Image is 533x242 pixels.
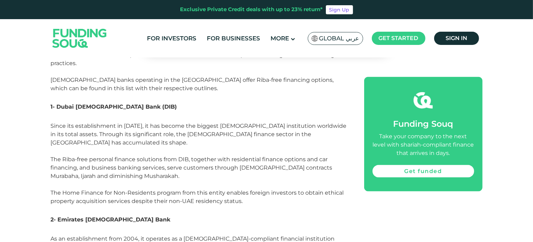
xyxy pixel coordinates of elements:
div: Exclusive Private Credit deals with up to 23% return* [180,6,323,14]
span: More [271,35,289,42]
span: Global عربي [319,34,359,42]
a: Get funded [373,165,474,177]
a: Sign Up [326,5,353,14]
span: Major [DEMOGRAPHIC_DATA] banking institutions based in the [GEOGRAPHIC_DATA] provide Riba-free lo... [51,18,348,92]
a: For Businesses [205,33,262,44]
a: Sign in [434,32,479,45]
span: 1- Dubai [DEMOGRAPHIC_DATA] Bank (DIB) [51,103,177,110]
span: 2- Emirates [DEMOGRAPHIC_DATA] Bank [51,216,171,223]
span: Sign in [446,35,467,41]
img: fsicon [414,91,433,110]
span: Get started [379,35,418,41]
a: For Investors [145,33,198,44]
div: Take your company to the next level with shariah-compliant finance that arrives in days. [373,132,474,157]
img: SA Flag [312,36,318,41]
img: Logo [46,21,114,56]
span: Since its establishment in [DATE], it has become the biggest [DEMOGRAPHIC_DATA] institution world... [51,123,347,204]
span: Funding Souq [393,118,453,128]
